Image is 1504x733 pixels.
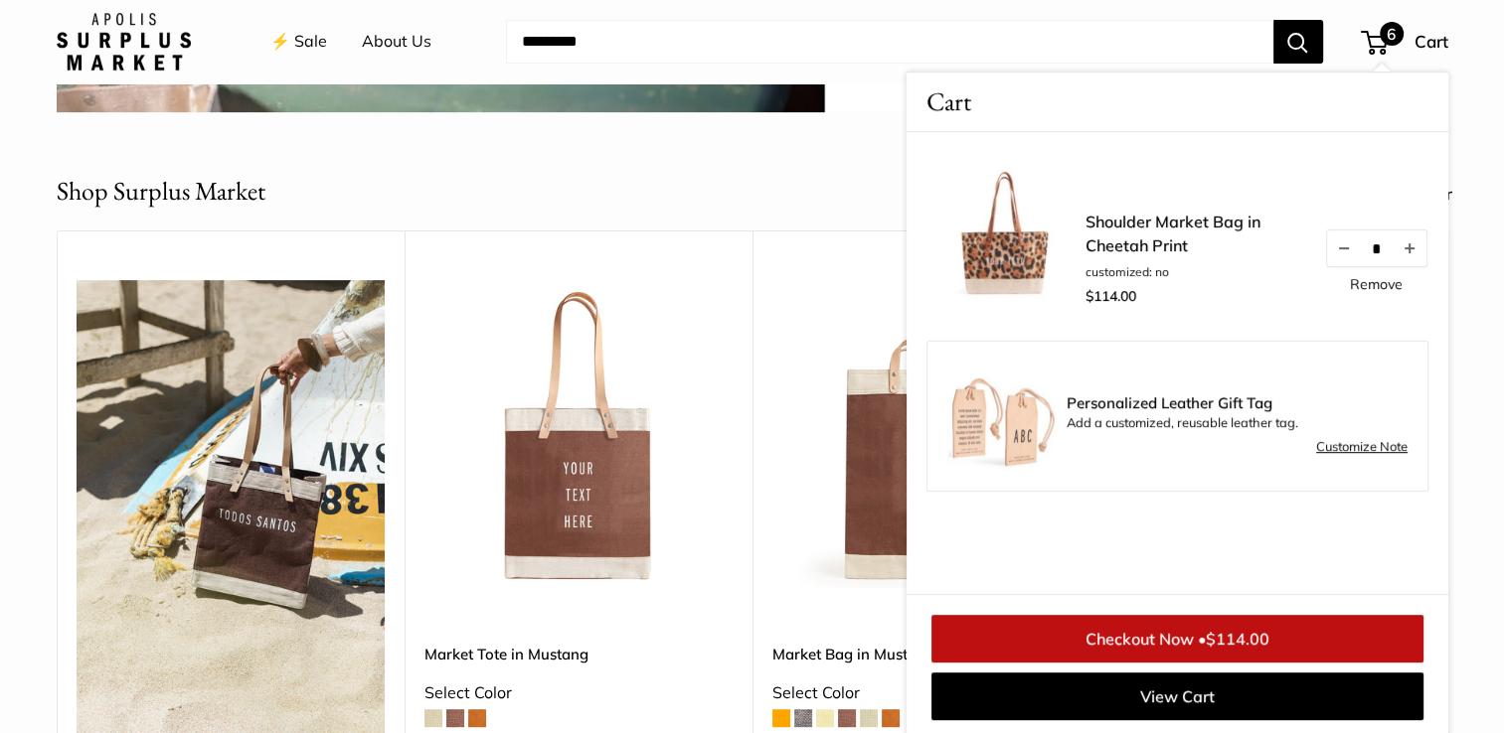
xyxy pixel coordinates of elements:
[772,678,1081,708] div: Select Color
[772,280,1081,588] img: Market Bag in Mustang
[1273,20,1323,64] button: Search
[1086,287,1136,305] span: $114.00
[506,20,1273,64] input: Search...
[1067,395,1408,435] div: Add a customized, reusable leather tag.
[270,27,327,57] a: ⚡️ Sale
[1360,239,1392,256] input: Quantity
[1086,263,1304,281] li: customized: no
[1326,230,1360,266] button: Decrease quantity by 1
[1380,22,1404,46] span: 6
[1086,210,1304,257] a: Shoulder Market Bag in Cheetah Print
[947,362,1057,471] img: Luggage Tag
[362,27,431,57] a: About Us
[424,280,733,588] a: Market Tote in MustangMarket Tote in Mustang
[424,643,733,665] a: Market Tote in Mustang
[926,82,971,121] span: Cart
[926,152,1086,311] img: description_Make it yours with custom printed text.
[1067,395,1408,411] span: Personalized Leather Gift Tag
[772,643,1081,665] a: Market Bag in Mustang
[424,678,733,708] div: Select Color
[1392,230,1425,266] button: Increase quantity by 1
[57,172,265,211] h2: Shop Surplus Market
[57,13,191,71] img: Apolis: Surplus Market
[931,672,1423,720] a: View Cart
[1350,277,1403,291] a: Remove
[424,280,733,588] img: Market Tote in Mustang
[1363,26,1448,58] a: 6 Cart
[931,615,1423,662] a: Checkout Now •$114.00
[1316,435,1408,459] a: Customize Note
[1415,31,1448,52] span: Cart
[772,280,1081,588] a: Market Bag in MustangMarket Bag in Mustang
[1206,629,1269,649] span: $114.00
